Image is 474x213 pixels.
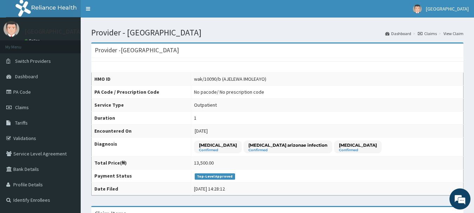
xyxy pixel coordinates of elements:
[199,142,237,148] p: [MEDICAL_DATA]
[92,157,191,169] th: Total Price(₦)
[194,88,264,95] div: No pacode / No prescription code
[418,31,437,36] a: Claims
[92,99,191,112] th: Service Type
[248,142,327,148] p: [MEDICAL_DATA] arizonae infection
[339,142,377,148] p: [MEDICAL_DATA]
[15,104,29,111] span: Claims
[15,58,51,64] span: Switch Providers
[413,5,422,13] img: User Image
[195,173,235,180] span: Top-Level Approved
[194,114,196,121] div: 1
[92,182,191,195] th: Date Filed
[25,38,41,43] a: Online
[194,185,225,192] div: [DATE] 14:28:12
[15,120,28,126] span: Tariffs
[443,31,463,36] a: View Claim
[92,125,191,138] th: Encountered On
[15,73,38,80] span: Dashboard
[194,159,214,166] div: 13,500.00
[426,6,469,12] span: [GEOGRAPHIC_DATA]
[92,169,191,182] th: Payment Status
[195,128,208,134] span: [DATE]
[92,112,191,125] th: Duration
[92,86,191,99] th: PA Code / Prescription Code
[385,31,411,36] a: Dashboard
[199,148,237,152] small: Confirmed
[25,28,82,35] p: [GEOGRAPHIC_DATA]
[4,21,19,37] img: User Image
[339,148,377,152] small: Confirmed
[194,75,266,82] div: wak/10090/b (AJELEWA IMOLEAYO)
[92,138,191,157] th: Diagnosis
[92,73,191,86] th: HMO ID
[95,47,179,53] h3: Provider - [GEOGRAPHIC_DATA]
[248,148,327,152] small: Confirmed
[194,101,217,108] div: Outpatient
[91,28,463,37] h1: Provider - [GEOGRAPHIC_DATA]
